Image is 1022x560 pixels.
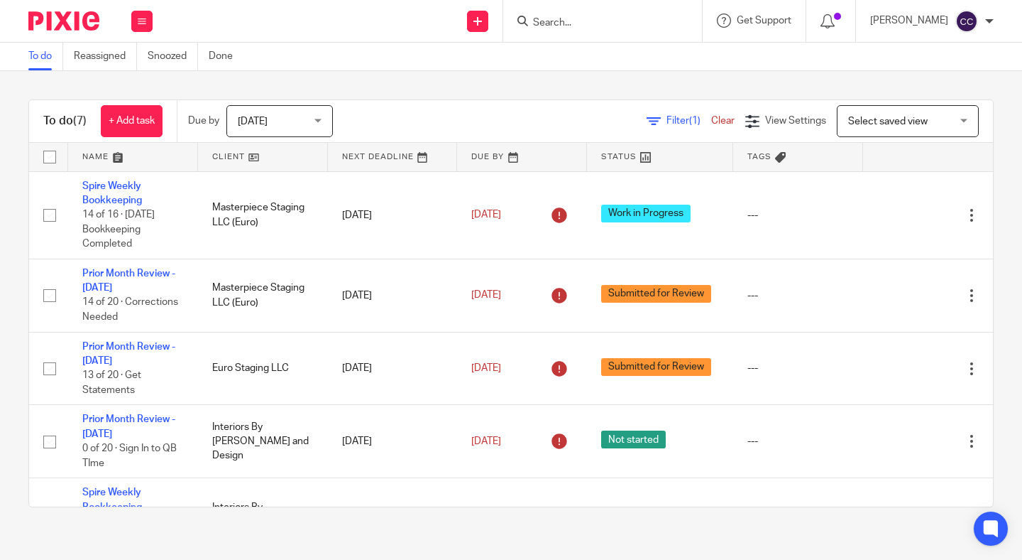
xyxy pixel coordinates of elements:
a: Reassigned [74,43,137,70]
span: [DATE] [471,363,501,373]
a: Spire Weekly Bookkeeping [82,181,142,205]
div: --- [747,434,849,448]
div: --- [747,361,849,375]
span: Tags [747,153,771,161]
input: Search [532,17,659,30]
a: Clear [711,116,735,126]
img: svg%3E [955,10,978,33]
a: Done [209,43,243,70]
span: Get Support [737,16,791,26]
td: Euro Staging LLC [198,332,328,405]
td: Masterpiece Staging LLC (Euro) [198,171,328,259]
span: [DATE] [471,291,501,301]
p: [PERSON_NAME] [870,14,948,28]
span: Not started [601,431,666,448]
td: Masterpiece Staging LLC (Euro) [198,259,328,332]
a: To do [28,43,63,70]
span: 0 of 20 · Sign In to QB TIme [82,443,177,468]
td: Interiors By [PERSON_NAME] and Design [198,405,328,478]
span: Submitted for Review [601,358,711,376]
td: [DATE] [328,259,458,332]
a: Snoozed [148,43,198,70]
a: Prior Month Review - [DATE] [82,414,175,438]
span: Submitted for Review [601,285,711,303]
span: (1) [689,116,700,126]
a: Spire Weekly Bookkeeping [82,488,142,512]
a: Prior Month Review - [DATE] [82,269,175,293]
a: + Add task [101,105,163,137]
td: [DATE] [328,171,458,259]
img: Pixie [28,11,99,31]
div: --- [747,289,849,303]
span: [DATE] [471,210,501,220]
span: 14 of 16 · [DATE] Bookkeeping Completed [82,210,155,249]
span: Select saved view [848,117,928,126]
a: Prior Month Review - [DATE] [82,342,175,366]
h1: To do [43,114,87,129]
span: 13 of 20 · Get Statements [82,371,141,396]
span: [DATE] [238,117,268,126]
p: Due by [188,114,219,128]
div: --- [747,208,849,222]
td: [DATE] [328,405,458,478]
span: (7) [73,115,87,126]
span: [DATE] [471,436,501,446]
span: View Settings [765,116,826,126]
span: Work in Progress [601,205,691,222]
td: [DATE] [328,332,458,405]
span: 14 of 20 · Corrections Needed [82,298,178,323]
span: Filter [666,116,711,126]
